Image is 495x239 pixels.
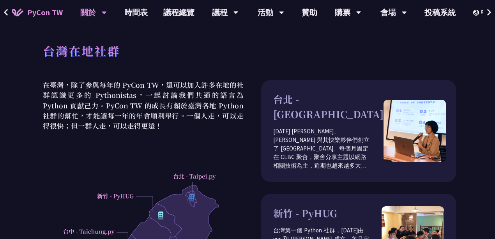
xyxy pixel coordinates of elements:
[473,10,481,16] img: Locale Icon
[27,7,63,18] span: PyCon TW
[43,39,120,62] h1: 台灣在地社群
[273,127,384,170] p: [DATE] [PERSON_NAME]、[PERSON_NAME] 與其快樂夥伴們創立了 [GEOGRAPHIC_DATA]。每個月固定在 CLBC 聚會，聚會分享主題以網路相關技術為主，近期...
[4,3,71,22] a: PyCon TW
[12,9,23,16] img: Home icon of PyCon TW 2025
[384,100,446,162] img: taipei
[273,92,384,121] h3: 台北 - [GEOGRAPHIC_DATA]
[39,80,247,131] p: 在臺灣，除了參與每年的 PyCon TW，還可以加入許多在地的社群認識更多的 Pythonistas，一起討論我們共通的語言為 Python 貢獻己力。PyCon TW 的成長有賴於臺灣各地 P...
[273,206,382,221] h3: 新竹 - PyHUG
